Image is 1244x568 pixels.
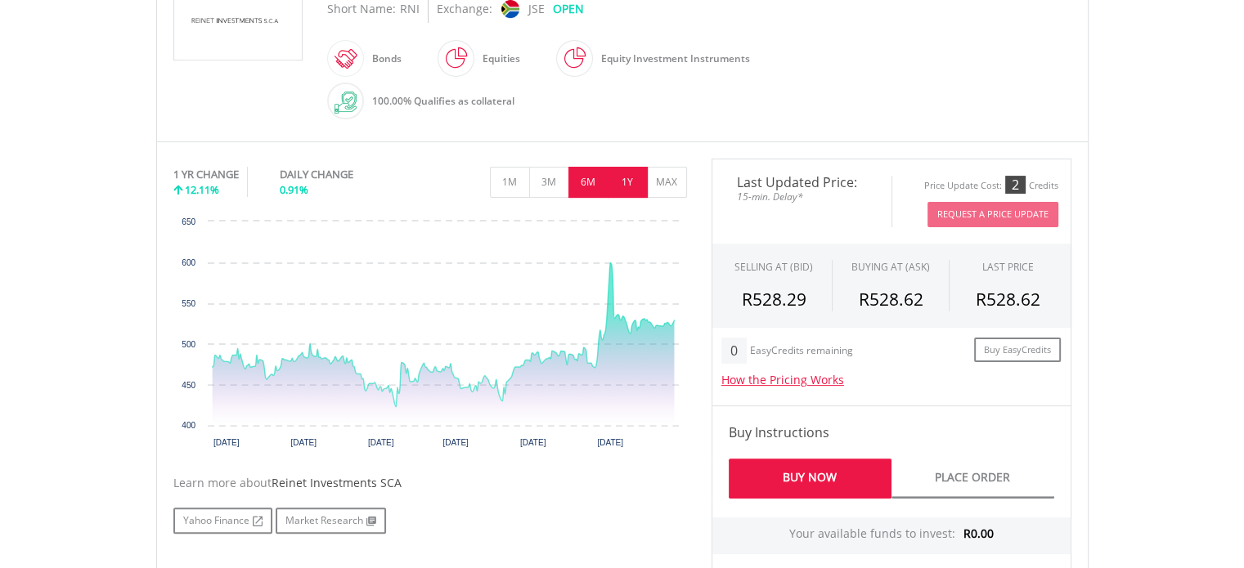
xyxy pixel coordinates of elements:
div: Learn more about [173,475,687,491]
text: 650 [182,217,195,226]
span: 15-min. Delay* [725,189,879,204]
text: 400 [182,421,195,430]
div: LAST PRICE [982,260,1034,274]
span: R528.29 [742,288,806,311]
button: 3M [529,167,569,198]
svg: Interactive chart [173,213,687,458]
div: Bonds [364,39,402,78]
text: 500 [182,340,195,349]
span: R528.62 [858,288,923,311]
a: Buy EasyCredits [974,338,1061,363]
div: EasyCredits remaining [750,345,853,359]
button: 1Y [608,167,648,198]
text: 550 [182,299,195,308]
button: 6M [568,167,609,198]
span: 0.91% [280,182,308,197]
div: Equities [474,39,520,78]
text: 600 [182,258,195,267]
span: Reinet Investments SCA [272,475,402,490]
div: Price Update Cost: [924,180,1002,192]
div: Credits [1029,180,1058,192]
img: collateral-qualifying-green.svg [335,92,357,114]
span: 12.11% [185,182,219,197]
div: 0 [721,338,747,364]
div: 1 YR CHANGE [173,167,239,182]
text: [DATE] [290,438,317,447]
div: 2 [1005,176,1026,194]
text: [DATE] [367,438,393,447]
span: 100.00% Qualifies as collateral [372,94,514,108]
span: R528.62 [976,288,1040,311]
text: [DATE] [213,438,239,447]
a: Place Order [891,458,1054,499]
text: [DATE] [442,438,469,447]
text: 450 [182,381,195,390]
a: Buy Now [729,458,891,499]
div: DAILY CHANGE [280,167,408,182]
button: 1M [490,167,530,198]
a: How the Pricing Works [721,372,844,387]
span: R0.00 [963,526,994,541]
text: [DATE] [597,438,623,447]
div: Chart. Highcharts interactive chart. [173,213,687,458]
div: SELLING AT (BID) [734,260,813,274]
button: Request A Price Update [927,202,1058,227]
a: Yahoo Finance [173,508,272,534]
button: MAX [647,167,687,198]
div: Equity Investment Instruments [593,39,750,78]
text: [DATE] [519,438,546,447]
div: Your available funds to invest: [712,517,1071,554]
span: BUYING AT (ASK) [851,260,930,274]
h4: Buy Instructions [729,423,1054,442]
span: Last Updated Price: [725,176,879,189]
a: Market Research [276,508,386,534]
